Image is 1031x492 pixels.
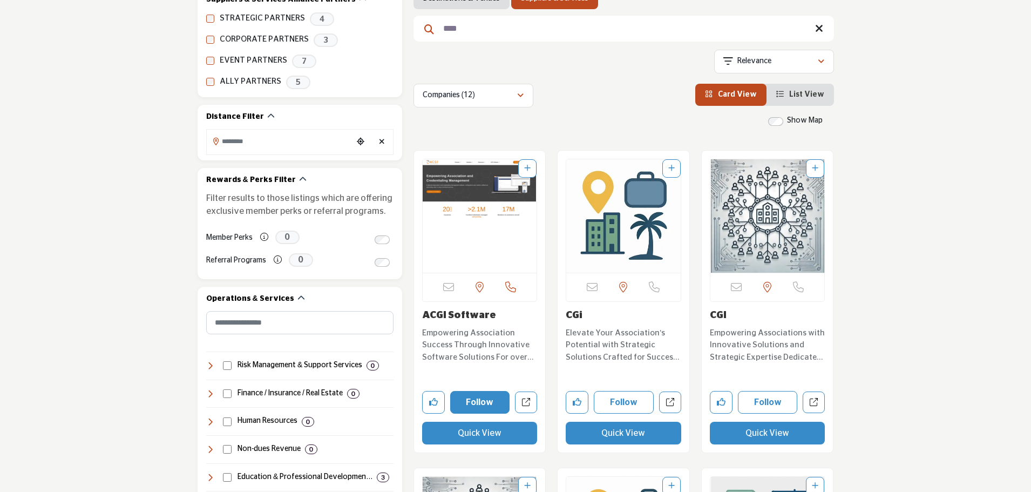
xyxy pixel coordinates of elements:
span: 0 [275,231,300,244]
a: Open cgi8 in new tab [659,392,681,414]
span: List View [789,91,824,98]
input: Select Education & Professional Development checkbox [223,473,232,482]
button: Follow [738,391,798,414]
h2: Distance Filter [206,112,264,123]
button: Follow [450,391,510,414]
button: Like company [422,391,445,414]
div: 0 Results For Risk Management & Support Services [367,361,379,370]
span: 0 [289,253,313,267]
li: List View [767,84,834,106]
a: Add To List [524,482,531,490]
input: CORPORATE PARTNERS checkbox [206,36,214,44]
button: Quick View [710,422,825,444]
span: 5 [286,76,310,89]
a: Open Listing in new tab [423,159,537,273]
h4: Non-dues Revenue: Programs like affinity partnerships, sponsorships, and other revenue-generating... [238,444,301,455]
img: ACGI Software [423,159,537,273]
span: 4 [310,12,334,26]
div: 0 Results For Finance / Insurance / Real Estate [347,389,360,399]
input: Select Finance / Insurance / Real Estate checkbox [223,389,232,398]
label: Member Perks [206,228,253,247]
h4: Finance / Insurance / Real Estate: Financial management, accounting, insurance, banking, payroll,... [238,388,343,399]
a: Add To List [812,482,818,490]
h3: CGi [566,310,681,322]
div: Clear search location [374,131,390,154]
button: Like company [566,391,588,414]
h2: Operations & Services [206,294,294,305]
h4: Education & Professional Development: Training, certification, career development, and learning s... [238,472,372,483]
button: Companies (12) [413,84,533,107]
p: Empowering Association Success Through Innovative Software Solutions For over twenty years, the c... [422,327,538,364]
h3: ACGI Software [422,310,538,322]
input: Select Risk Management & Support Services checkbox [223,361,232,370]
div: 0 Results For Human Resources [302,417,314,427]
a: Empowering Associations with Innovative Solutions and Strategic Expertise Dedicated to advancing ... [710,325,825,364]
input: EVENT PARTNERS checkbox [206,57,214,65]
label: Referral Programs [206,251,266,270]
div: Choose your current location [352,131,369,154]
b: 3 [381,474,385,481]
h3: CGI [710,310,825,322]
b: 0 [306,418,310,426]
h2: Rewards & Perks Filter [206,175,296,186]
a: ACGI Software [422,311,496,320]
a: Add To List [668,165,675,172]
button: Quick View [566,422,681,444]
b: 0 [371,362,375,369]
button: Follow [594,391,654,414]
img: CGi [566,159,681,273]
li: Card View [695,84,767,106]
div: 0 Results For Non-dues Revenue [305,444,317,454]
p: Relevance [737,56,771,67]
input: Select Non-dues Revenue checkbox [223,445,232,454]
label: STRATEGIC PARTNERS [220,12,305,25]
a: CGI [710,311,727,320]
p: Companies (12) [423,90,475,101]
label: EVENT PARTNERS [220,55,287,67]
p: Empowering Associations with Innovative Solutions and Strategic Expertise Dedicated to advancing ... [710,327,825,364]
h4: Human Resources: Services and solutions for employee management, benefits, recruiting, compliance... [238,416,297,427]
a: Elevate Your Association's Potential with Strategic Solutions Crafted for Success. With a deep-ro... [566,325,681,364]
img: CGI [710,159,825,273]
input: STRATEGIC PARTNERS checkbox [206,15,214,23]
button: Relevance [714,50,834,73]
input: Search Category [206,311,394,334]
a: Open cgi7 in new tab [803,392,825,414]
label: Show Map [787,115,823,126]
input: ALLY PARTNERS checkbox [206,78,214,86]
input: Search Location [207,131,352,152]
p: Elevate Your Association's Potential with Strategic Solutions Crafted for Success. With a deep-ro... [566,327,681,364]
span: Card View [718,91,757,98]
label: CORPORATE PARTNERS [220,33,309,46]
a: Empowering Association Success Through Innovative Software Solutions For over twenty years, the c... [422,325,538,364]
a: Open Listing in new tab [710,159,825,273]
a: View Card [705,91,757,98]
button: Like company [710,391,732,414]
input: Search Keyword [413,16,834,42]
a: Add To List [668,482,675,490]
b: 0 [309,446,313,453]
a: Add To List [812,165,818,172]
a: View List [776,91,824,98]
a: Add To List [524,165,531,172]
a: CGi [566,311,582,320]
input: Switch to Referral Programs [375,258,390,267]
a: Open acgi-software in new tab [515,392,537,414]
a: Open Listing in new tab [566,159,681,273]
b: 0 [351,390,355,397]
input: Switch to Member Perks [375,235,390,244]
label: ALLY PARTNERS [220,76,281,88]
input: Select Human Resources checkbox [223,417,232,426]
button: Quick View [422,422,538,444]
span: 3 [314,33,338,47]
div: 3 Results For Education & Professional Development [377,473,389,482]
p: Filter results to those listings which are offering exclusive member perks or referral programs. [206,192,394,218]
h4: Risk Management & Support Services: Services for cancellation insurance and transportation soluti... [238,360,362,371]
span: 7 [292,55,316,68]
